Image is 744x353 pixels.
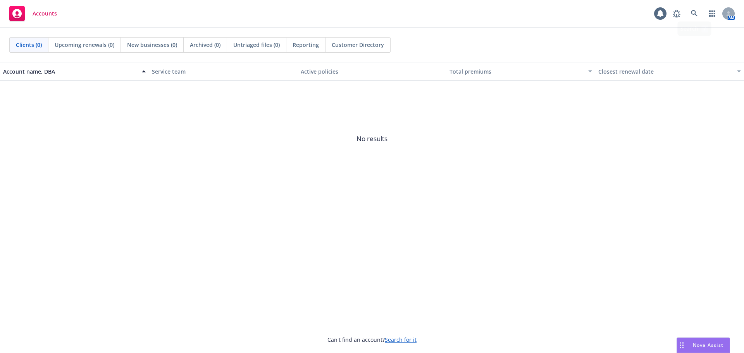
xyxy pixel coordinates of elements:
span: Accounts [33,10,57,17]
div: Drag to move [677,338,687,353]
button: Service team [149,62,298,81]
a: Accounts [6,3,60,24]
span: New businesses (0) [127,41,177,49]
button: Closest renewal date [595,62,744,81]
a: Search for it [385,336,417,343]
span: Can't find an account? [327,336,417,344]
div: Closest renewal date [598,67,732,76]
span: Customer Directory [332,41,384,49]
div: Total premiums [449,67,584,76]
a: Report a Bug [669,6,684,21]
span: Archived (0) [190,41,220,49]
button: Nova Assist [677,338,730,353]
div: Service team [152,67,294,76]
span: Clients (0) [16,41,42,49]
span: Upcoming renewals (0) [55,41,114,49]
span: Untriaged files (0) [233,41,280,49]
div: Account name, DBA [3,67,137,76]
span: Nova Assist [693,342,723,348]
a: Search [687,6,702,21]
button: Active policies [298,62,446,81]
div: Active policies [301,67,443,76]
button: Total premiums [446,62,595,81]
a: Switch app [704,6,720,21]
span: Reporting [293,41,319,49]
